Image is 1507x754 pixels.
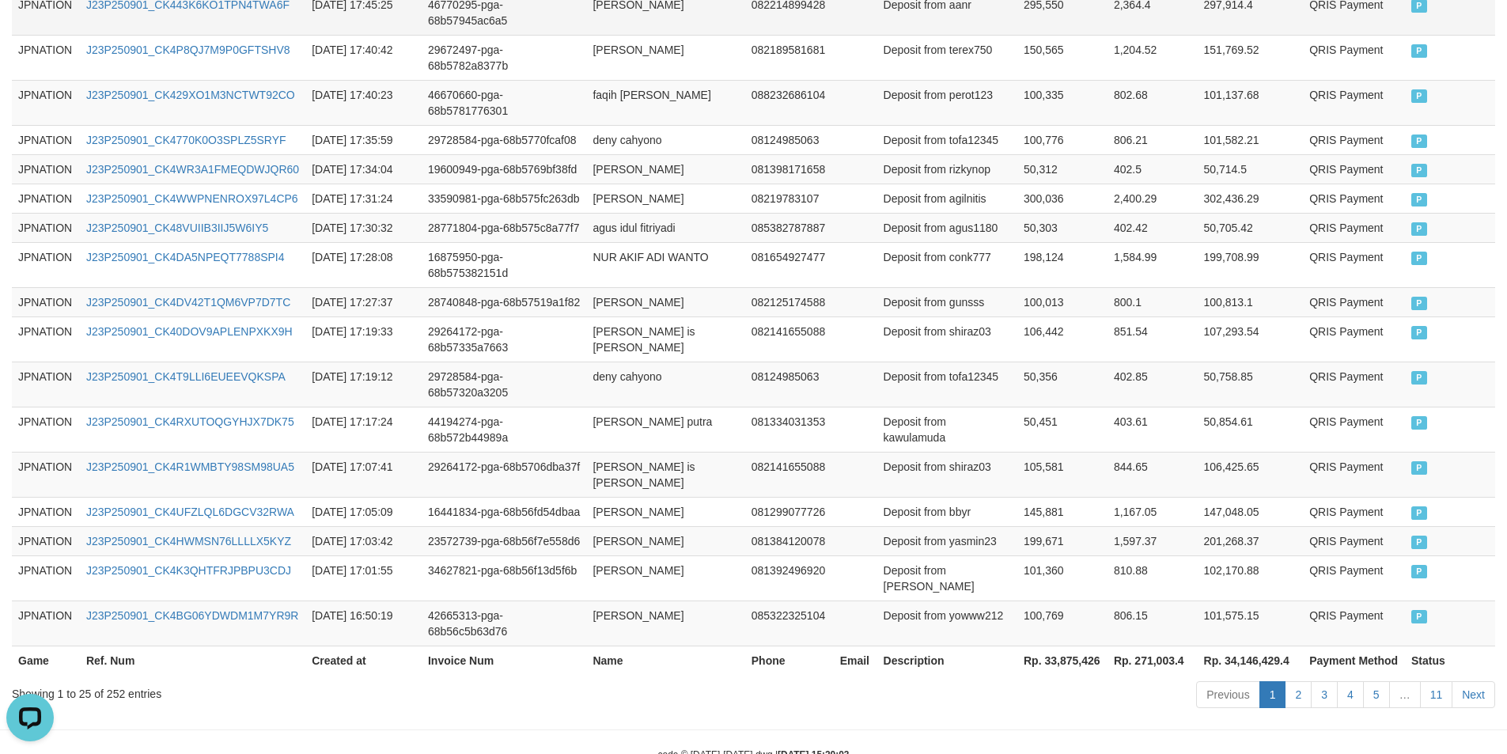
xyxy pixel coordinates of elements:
a: J23P250901_CK4WR3A1FMEQDWJQR60 [86,163,299,176]
td: 403.61 [1108,407,1198,452]
td: [DATE] 17:40:42 [305,35,422,80]
td: QRIS Payment [1303,555,1405,601]
a: J23P250901_CK4770K0O3SPLZ5SRYF [86,134,286,146]
td: 198,124 [1017,242,1108,287]
td: QRIS Payment [1303,213,1405,242]
span: PAID [1411,252,1427,265]
td: 50,758.85 [1198,362,1304,407]
td: [DATE] 17:05:09 [305,497,422,526]
td: [DATE] 17:34:04 [305,154,422,184]
td: 28740848-pga-68b57519a1f82 [422,287,586,316]
td: [DATE] 17:35:59 [305,125,422,154]
td: 201,268.37 [1198,526,1304,555]
th: Rp. 33,875,426 [1017,646,1108,675]
td: 101,360 [1017,555,1108,601]
td: 082141655088 [745,316,834,362]
a: Previous [1196,681,1259,708]
td: [DATE] 17:30:32 [305,213,422,242]
td: 810.88 [1108,555,1198,601]
td: Deposit from agilnitis [877,184,1017,213]
td: Deposit from bbyr [877,497,1017,526]
td: QRIS Payment [1303,601,1405,646]
a: J23P250901_CK4R1WMBTY98SM98UA5 [86,460,294,473]
span: PAID [1411,371,1427,385]
td: [DATE] 17:31:24 [305,184,422,213]
td: 844.65 [1108,452,1198,497]
a: J23P250901_CK4P8QJ7M9P0GFTSHV8 [86,44,290,56]
td: 50,356 [1017,362,1108,407]
td: [PERSON_NAME] putra [586,407,744,452]
td: [PERSON_NAME] [586,526,744,555]
a: 11 [1420,681,1453,708]
a: 4 [1337,681,1364,708]
th: Rp. 34,146,429.4 [1198,646,1304,675]
td: 081392496920 [745,555,834,601]
td: 1,167.05 [1108,497,1198,526]
td: [DATE] 17:19:12 [305,362,422,407]
td: Deposit from [PERSON_NAME] [877,555,1017,601]
td: 085382787887 [745,213,834,242]
td: Deposit from perot123 [877,80,1017,125]
td: 402.85 [1108,362,1198,407]
td: 107,293.54 [1198,316,1304,362]
td: [PERSON_NAME] [586,154,744,184]
a: Next [1452,681,1495,708]
td: [DATE] 17:07:41 [305,452,422,497]
a: J23P250901_CK40DOV9APLENPXKX9H [86,325,293,338]
a: J23P250901_CK4UFZLQL6DGCV32RWA [86,506,294,518]
span: PAID [1411,461,1427,475]
td: 100,335 [1017,80,1108,125]
td: 50,303 [1017,213,1108,242]
th: Ref. Num [80,646,305,675]
td: 42665313-pga-68b56c5b63d76 [422,601,586,646]
td: [DATE] 17:03:42 [305,526,422,555]
span: PAID [1411,610,1427,623]
th: Invoice Num [422,646,586,675]
td: 50,312 [1017,154,1108,184]
td: JPNATION [12,362,80,407]
td: 199,708.99 [1198,242,1304,287]
td: 082189581681 [745,35,834,80]
td: 402.42 [1108,213,1198,242]
span: PAID [1411,193,1427,206]
td: 402.5 [1108,154,1198,184]
td: [PERSON_NAME] is [PERSON_NAME] [586,316,744,362]
td: Deposit from yowww212 [877,601,1017,646]
td: 50,714.5 [1198,154,1304,184]
td: QRIS Payment [1303,184,1405,213]
td: 302,436.29 [1198,184,1304,213]
td: 102,170.88 [1198,555,1304,601]
td: JPNATION [12,154,80,184]
td: 081299077726 [745,497,834,526]
span: PAID [1411,164,1427,177]
th: Description [877,646,1017,675]
td: Deposit from tofa12345 [877,362,1017,407]
td: 29728584-pga-68b57320a3205 [422,362,586,407]
td: 082125174588 [745,287,834,316]
td: QRIS Payment [1303,80,1405,125]
a: J23P250901_CK429XO1M3NCTWT92CO [86,89,295,101]
th: Rp. 271,003.4 [1108,646,1198,675]
td: [DATE] 17:17:24 [305,407,422,452]
td: Deposit from yasmin23 [877,526,1017,555]
td: 150,565 [1017,35,1108,80]
td: 29672497-pga-68b5782a8377b [422,35,586,80]
td: QRIS Payment [1303,242,1405,287]
td: [DATE] 17:01:55 [305,555,422,601]
td: 081384120078 [745,526,834,555]
button: Open LiveChat chat widget [6,6,54,54]
td: 802.68 [1108,80,1198,125]
td: 08219783107 [745,184,834,213]
td: 1,584.99 [1108,242,1198,287]
td: [DATE] 16:50:19 [305,601,422,646]
td: 151,769.52 [1198,35,1304,80]
td: 46670660-pga-68b5781776301 [422,80,586,125]
td: 19600949-pga-68b5769bf38fd [422,154,586,184]
td: QRIS Payment [1303,526,1405,555]
span: PAID [1411,222,1427,236]
td: QRIS Payment [1303,497,1405,526]
td: [DATE] 17:28:08 [305,242,422,287]
td: [DATE] 17:19:33 [305,316,422,362]
td: 081334031353 [745,407,834,452]
span: PAID [1411,506,1427,520]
